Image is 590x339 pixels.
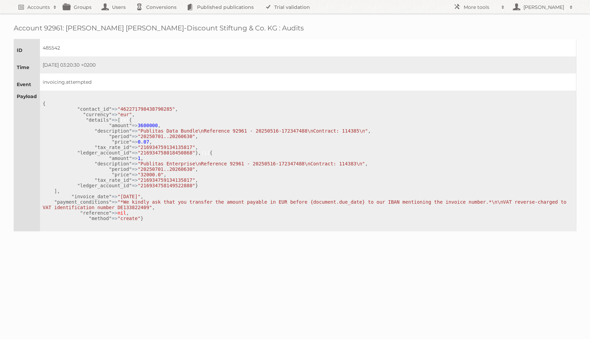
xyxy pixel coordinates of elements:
[132,145,138,150] kbd: =>
[14,39,40,56] th: ID
[40,39,576,56] td: 485542
[132,172,138,177] kbd: =>
[132,134,138,139] kbd: =>
[138,145,195,150] kbd: "216934759134135817"
[112,112,117,117] kbd: =>
[112,216,117,221] kbd: =>
[138,134,195,139] kbd: "20250701..20260630"
[112,199,117,205] kbd: =>
[201,150,210,155] kbd: [1]
[138,172,164,177] kbd: "32000.0"
[132,139,138,145] kbd: =>
[132,155,138,161] kbd: =>
[117,194,140,199] kbd: "[DATE]"
[14,73,40,91] th: Event
[138,183,195,188] kbd: "216934758149522880"
[132,183,138,188] kbd: =>
[121,117,129,123] kbd: [0]
[112,117,117,123] kbd: =>
[132,166,138,172] kbd: =>
[138,128,368,134] kbd: "Publitas Data Bundle\nReference 92961 - 20250516-172347488\nContract: 114385\n"
[14,56,40,73] th: Time
[138,150,195,155] kbd: "216934758018450868"
[112,106,117,112] kbd: =>
[27,4,50,11] h2: Accounts
[117,210,126,216] kbd: nil
[117,106,175,112] kbd: "462271798438790285"
[138,177,195,183] kbd: "216934759134135817"
[132,150,138,155] kbd: =>
[14,24,576,32] h1: Account 92961: [PERSON_NAME] [PERSON_NAME]-Discount Stiftung & Co. KG : Audits
[132,177,138,183] kbd: =>
[464,4,498,11] h2: More tools
[138,161,365,166] kbd: "Publitas Enterprise\nReference 92961 - 20250516-172347488\nContract: 114383\n"
[522,4,566,11] h2: [PERSON_NAME]
[43,199,569,210] kbd: "*We kindly ask that you transfer the amount payable in EUR before {document.due_date} to our IBA...
[138,155,140,161] kbd: 1
[40,73,576,91] td: invoicing.attempted
[132,123,138,128] kbd: =>
[117,112,132,117] kbd: "eur"
[132,161,138,166] kbd: =>
[117,216,140,221] kbd: "create"
[132,128,138,134] kbd: =>
[138,139,149,145] kbd: 0.07
[138,166,195,172] kbd: "20250701..20260630"
[112,194,117,199] kbd: =>
[138,123,158,128] kbd: 3600000
[43,101,571,221] pre: { "contact_id" , "currency" , "details" [ { "amount" , "description" , "period" , "price" , "tax_...
[112,210,117,216] kbd: =>
[14,91,40,231] th: Payload
[40,56,576,73] td: [DATE] 03:20:30 +0200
